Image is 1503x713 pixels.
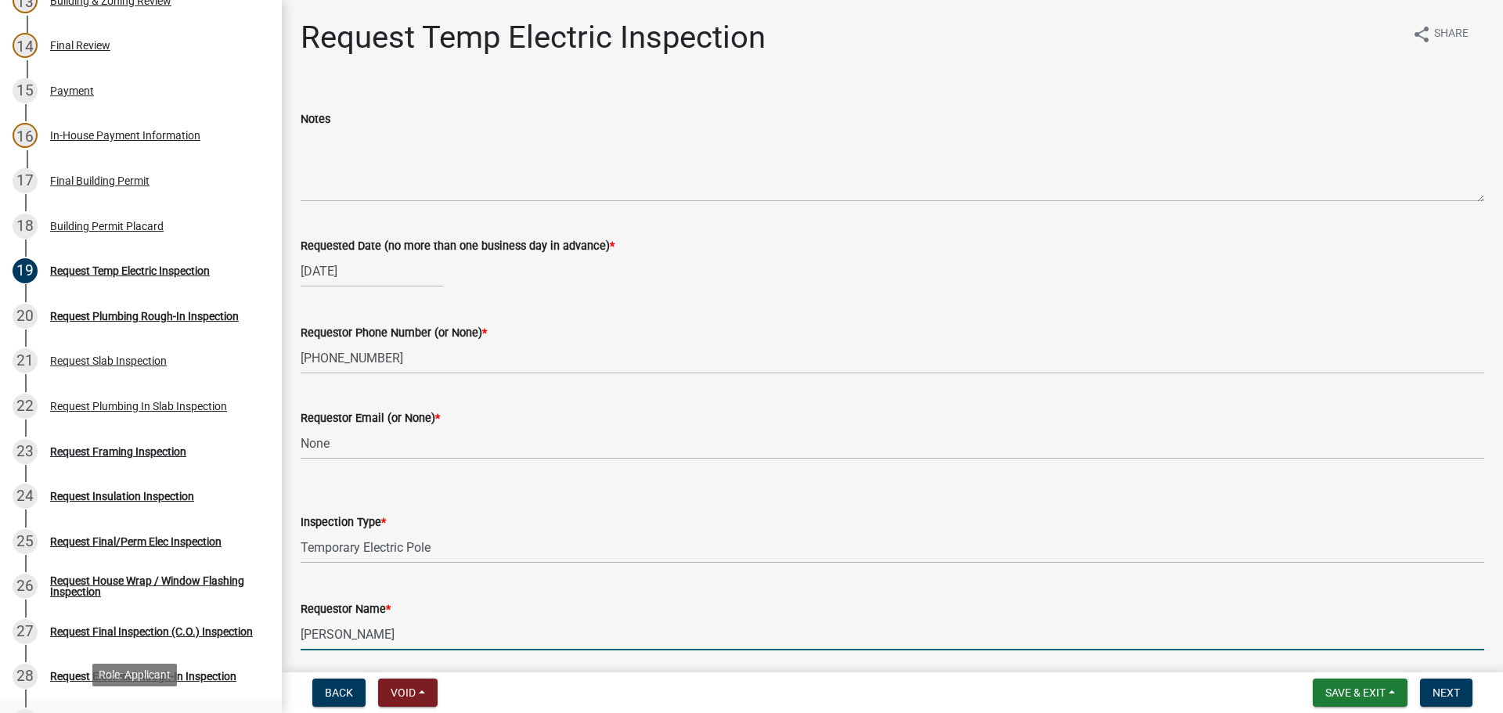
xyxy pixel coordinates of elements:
[13,214,38,239] div: 18
[1313,679,1407,707] button: Save & Exit
[391,686,416,699] span: Void
[13,619,38,644] div: 27
[13,439,38,464] div: 23
[312,679,366,707] button: Back
[50,671,236,682] div: Request Electrical Rough-In Inspection
[13,168,38,193] div: 17
[13,664,38,689] div: 28
[50,536,222,547] div: Request Final/Perm Elec Inspection
[50,355,167,366] div: Request Slab Inspection
[13,484,38,509] div: 24
[13,574,38,599] div: 26
[50,626,253,637] div: Request Final Inspection (C.O.) Inspection
[50,175,150,186] div: Final Building Permit
[50,40,110,51] div: Final Review
[50,446,186,457] div: Request Framing Inspection
[13,348,38,373] div: 21
[13,258,38,283] div: 19
[1400,19,1481,49] button: shareShare
[50,130,200,141] div: In-House Payment Information
[92,664,177,686] div: Role: Applicant
[50,491,194,502] div: Request Insulation Inspection
[13,394,38,419] div: 22
[301,328,487,339] label: Requestor Phone Number (or None)
[301,241,615,252] label: Requested Date (no more than one business day in advance)
[1412,25,1431,44] i: share
[301,114,330,125] label: Notes
[50,221,164,232] div: Building Permit Placard
[1325,686,1386,699] span: Save & Exit
[378,679,438,707] button: Void
[301,19,766,56] h1: Request Temp Electric Inspection
[13,33,38,58] div: 14
[13,78,38,103] div: 15
[301,413,440,424] label: Requestor Email (or None)
[50,311,239,322] div: Request Plumbing Rough-In Inspection
[1433,686,1460,699] span: Next
[50,401,227,412] div: Request Plumbing In Slab Inspection
[1420,679,1472,707] button: Next
[50,575,257,597] div: Request House Wrap / Window Flashing Inspection
[13,529,38,554] div: 25
[325,686,353,699] span: Back
[301,517,386,528] label: Inspection Type
[13,123,38,148] div: 16
[301,255,444,287] input: mm/dd/yyyy
[50,265,210,276] div: Request Temp Electric Inspection
[301,604,391,615] label: Requestor Name
[13,304,38,329] div: 20
[50,85,94,96] div: Payment
[1434,25,1469,44] span: Share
